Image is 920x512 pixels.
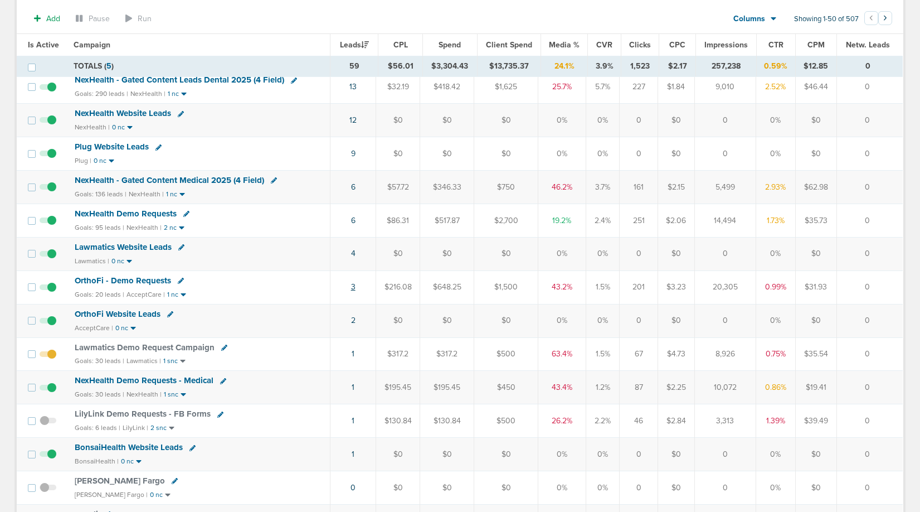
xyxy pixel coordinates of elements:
span: Netw. Leads [846,40,890,50]
td: $2.17 [659,56,695,76]
td: 0 [620,137,658,171]
td: 46.2% [538,171,586,204]
a: 1 [352,349,354,359]
span: Client Spend [486,40,532,50]
td: $195.45 [420,371,474,404]
td: 10,072 [694,371,756,404]
small: 0 nc [112,123,125,132]
button: Go to next page [878,11,892,25]
span: [PERSON_NAME] Fargo [75,476,165,486]
a: 1 [352,383,354,392]
td: 1.5% [586,271,620,304]
td: 0% [538,104,586,137]
td: 0% [756,471,795,505]
td: 0.59% [757,56,795,76]
td: 0.86% [756,371,795,404]
small: LilyLink | [123,424,148,432]
td: $32.19 [376,70,420,104]
small: NexHealth | [126,224,162,231]
span: Media % [549,40,580,50]
td: $31.93 [796,271,837,304]
td: 3.9% [588,56,621,76]
td: $13,735.37 [477,56,541,76]
span: Campaign [74,40,110,50]
td: $4.73 [658,337,694,371]
td: 1.39% [756,404,795,438]
td: 43.2% [538,271,586,304]
td: $130.84 [420,404,474,438]
td: 1.5% [586,337,620,371]
small: Goals: 290 leads | [75,90,128,98]
td: 0 [694,471,756,505]
span: 5 [106,61,111,71]
small: NexHealth | [126,390,162,398]
span: Lawmatics Demo Request Campaign [75,342,215,352]
td: 3,313 [694,404,756,438]
td: $195.45 [376,371,420,404]
small: NexHealth | [130,90,165,98]
td: 0 [694,304,756,337]
td: 0% [586,137,620,171]
small: 1 snc [163,357,178,365]
small: 1 snc [164,390,178,399]
td: $0 [658,237,694,271]
td: $2.84 [658,404,694,438]
small: 2 snc [150,424,167,432]
td: $2,700 [474,204,538,237]
td: 0% [586,438,620,471]
td: 161 [620,171,658,204]
td: 0% [756,137,795,171]
td: $46.44 [796,70,837,104]
a: 6 [351,182,356,192]
a: 9 [351,149,356,158]
small: Goals: 30 leads | [75,390,124,399]
td: $0 [796,137,837,171]
span: NexHealth Demo Requests [75,209,177,219]
td: $0 [796,104,837,137]
td: 0 [836,271,903,304]
span: OrthoFi Website Leads [75,309,160,319]
td: $648.25 [420,271,474,304]
td: 0 [836,404,903,438]
a: 1 [352,416,354,426]
td: $418.42 [420,70,474,104]
span: NexHealth Website Leads [75,108,171,118]
td: 201 [620,271,658,304]
a: 12 [349,115,357,125]
td: 257,238 [696,56,757,76]
small: BonsaiHealth | [75,457,119,465]
td: $56.01 [378,56,423,76]
td: 0% [538,137,586,171]
td: 2.52% [756,70,795,104]
td: $0 [376,137,420,171]
small: 0 nc [111,257,124,265]
td: $0 [420,104,474,137]
td: 0 [620,438,658,471]
td: 63.4% [538,337,586,371]
small: AcceptCare | [126,291,165,298]
td: $86.31 [376,204,420,237]
td: 0% [538,438,586,471]
td: $3,304.43 [423,56,478,76]
td: $0 [376,438,420,471]
small: 0 nc [150,491,163,499]
td: 0 [836,104,903,137]
td: $0 [420,304,474,337]
td: $0 [658,471,694,505]
td: $57.72 [376,171,420,204]
span: Spend [439,40,461,50]
td: $0 [474,237,538,271]
td: 0.75% [756,337,795,371]
span: NexHealth - Gated Content Leads Dental 2025 (4 Field) [75,75,284,85]
td: 0% [586,471,620,505]
td: $0 [796,237,837,271]
td: 0 [620,237,658,271]
td: 0 [620,104,658,137]
span: LilyLink Demo Requests - FB Forms [75,409,211,419]
td: $1,625 [474,70,538,104]
a: 1 [352,450,354,459]
a: 3 [351,282,356,292]
td: 0 [836,204,903,237]
td: $0 [658,438,694,471]
td: $1,500 [474,271,538,304]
